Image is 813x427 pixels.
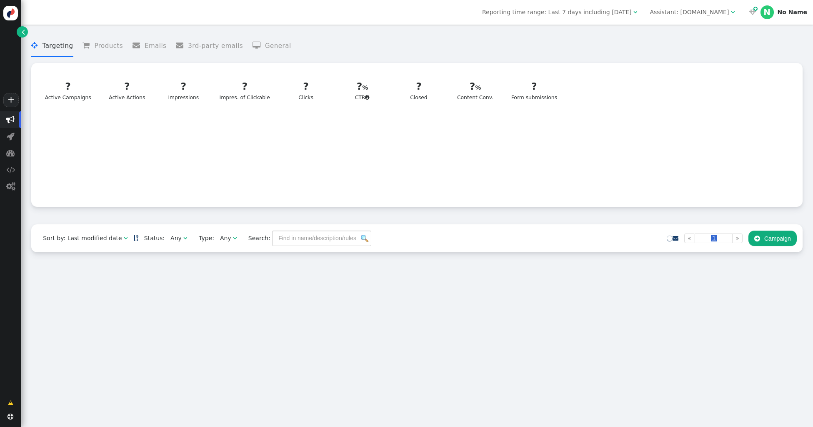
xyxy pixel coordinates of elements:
a: ?Clicks [280,74,331,107]
div: ? [163,79,204,94]
div: ? [220,79,270,94]
span:  [754,235,760,242]
div: Any [220,234,231,243]
div: Any [170,234,182,243]
li: General [253,35,291,57]
span: Type: [193,234,214,243]
a:  [133,235,138,241]
div: Impres. of Clickable [220,79,270,102]
a: » [732,234,743,243]
a: « [684,234,695,243]
span:  [124,235,128,241]
div: Active Actions [107,79,148,102]
a: ?Content Conv. [450,74,501,107]
div: ? [107,79,148,94]
span:  [6,182,15,191]
span: Reporting time range: Last 7 days including [DATE] [482,9,631,15]
span:  [83,42,94,49]
button: Campaign [748,231,797,246]
span:  [22,28,25,36]
li: Products [83,35,123,57]
span:  [183,235,187,241]
span:  [133,42,145,49]
span:  [8,414,13,419]
div: Active Campaigns [45,79,91,102]
a: ?CTR [337,74,388,107]
span: Sorted in descending order [133,235,138,241]
img: icon_search.png [361,235,368,242]
span:  [753,5,758,13]
li: Targeting [31,35,73,57]
div: ? [398,79,440,94]
li: 3rd-party emails [176,35,243,57]
div: Closed [398,79,440,102]
span:  [7,132,15,141]
span:  [731,9,735,15]
div: Assistant: [DOMAIN_NAME] [650,8,729,17]
a:  [2,395,19,410]
a:  [17,26,28,38]
div: ? [45,79,91,94]
a: ?Impressions [158,74,209,107]
span:  [6,166,15,174]
div: Sort by: Last modified date [43,234,122,243]
span:  [31,42,42,49]
a: ?Form submissions [506,74,562,107]
input: Find in name/description/rules [272,231,371,246]
span:  [6,149,15,157]
span:  [176,42,188,49]
span: Status: [138,234,165,243]
div: Impressions [163,79,204,102]
span:  [8,398,13,407]
div: ? [511,79,557,94]
a: ?Impres. of Clickable [214,74,275,107]
span:  [749,9,756,15]
div: ? [455,79,496,94]
a:   [747,8,757,17]
li: Emails [133,35,167,57]
span:  [365,95,370,100]
div: ? [285,79,327,94]
a: ?Active Campaigns [40,74,96,107]
span:  [253,42,265,49]
span:  [6,116,15,124]
div: No Name [778,9,807,16]
div: Form submissions [511,79,557,102]
a:  [673,235,678,241]
div: CTR [342,79,383,102]
a: ?Closed [393,74,444,107]
img: logo-icon.svg [3,6,18,20]
span: Search: [243,235,270,241]
a: ?Active Actions [101,74,153,107]
span:  [633,9,637,15]
span: 1 [711,235,717,241]
div: N [760,5,774,19]
span:  [233,235,237,241]
div: Clicks [285,79,327,102]
a: + [3,93,18,107]
div: ? [342,79,383,94]
div: Content Conv. [455,79,496,102]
